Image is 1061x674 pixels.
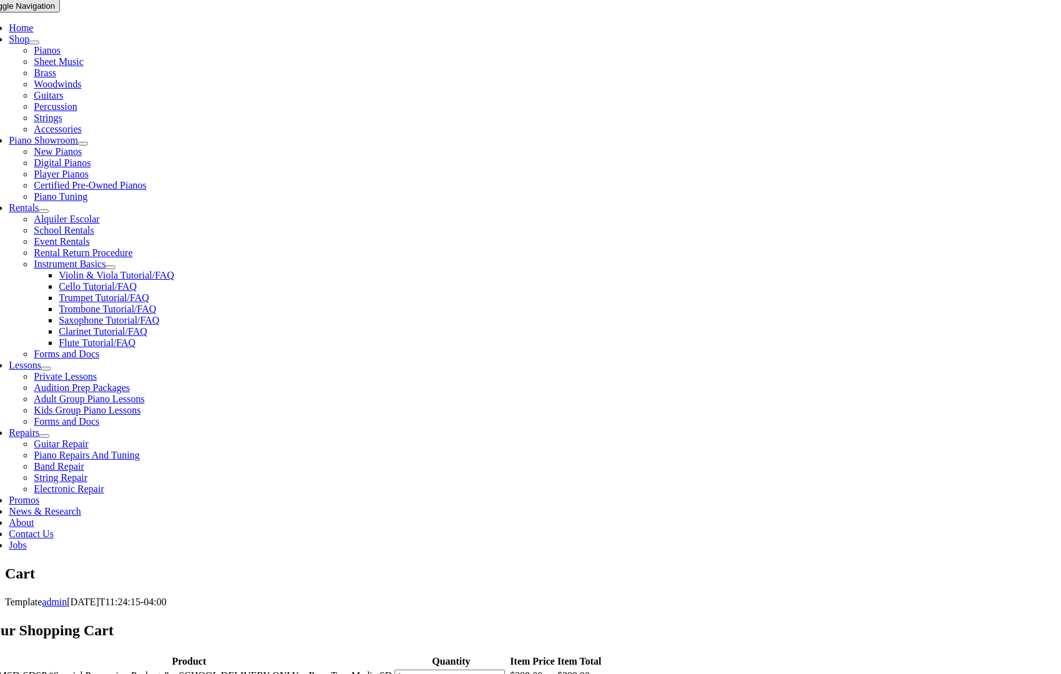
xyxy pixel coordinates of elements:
[9,202,39,213] a: Rentals
[34,225,94,235] a: School Rentals
[34,416,99,427] a: Forms and Docs
[34,214,99,224] a: Alquiler Escolar
[5,563,1056,585] section: Page Title Bar
[34,472,87,483] a: String Repair
[34,371,97,382] a: Private Lessons
[34,180,146,191] a: Certified Pre-Owned Pianos
[59,337,135,348] span: Flute Tutorial/FAQ
[9,517,34,528] a: About
[29,41,39,44] button: Open submenu of Shop
[5,597,42,607] span: Template
[39,434,49,438] button: Open submenu of Repairs
[41,367,51,370] button: Open submenu of Lessons
[34,349,99,359] a: Forms and Docs
[34,236,89,247] a: Event Rentals
[67,597,166,607] span: [DATE]T11:24:15-04:00
[34,483,104,494] a: Electronic Repair
[509,655,555,668] th: Item Price
[39,209,49,213] button: Open submenu of Rentals
[34,405,140,415] a: Kids Group Piano Lessons
[9,360,41,370] a: Lessons
[34,101,77,112] a: Percussion
[34,259,105,269] a: Instrument Basics
[394,655,508,668] th: Quantity
[105,265,115,269] button: Open submenu of Instrument Basics
[34,394,144,404] a: Adult Group Piano Lessons
[34,79,81,89] a: Woodwinds
[34,169,89,179] a: Player Pianos
[34,382,130,393] a: Audition Prep Packages
[9,34,29,44] a: Shop
[9,506,81,517] a: News & Research
[5,563,1056,585] h1: Cart
[59,281,137,292] a: Cello Tutorial/FAQ
[34,146,82,157] a: New Pianos
[34,461,84,472] a: Band Repair
[34,56,84,67] a: Sheet Music
[34,45,61,56] span: Pianos
[34,450,139,460] a: Piano Repairs And Tuning
[34,90,63,101] a: Guitars
[34,247,132,258] span: Rental Return Procedure
[59,315,159,325] a: Saxophone Tutorial/FAQ
[34,67,56,78] a: Brass
[9,528,54,539] a: Contact Us
[59,326,147,337] a: Clarinet Tutorial/FAQ
[34,112,62,123] a: Strings
[34,124,81,134] a: Accessories
[9,22,33,33] a: Home
[34,157,90,168] a: Digital Pianos
[9,495,39,505] a: Promos
[59,292,149,303] a: Trumpet Tutorial/FAQ
[9,540,26,550] a: Jobs
[59,270,174,280] a: Violin & Viola Tutorial/FAQ
[9,135,78,146] a: Piano Showroom
[59,304,156,314] a: Trombone Tutorial/FAQ
[34,191,87,202] a: Piano Tuning
[78,142,88,146] button: Open submenu of Piano Showroom
[34,439,89,449] a: Guitar Repair
[9,427,39,438] a: Repairs
[42,597,67,607] a: admin
[557,655,602,668] th: Item Total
